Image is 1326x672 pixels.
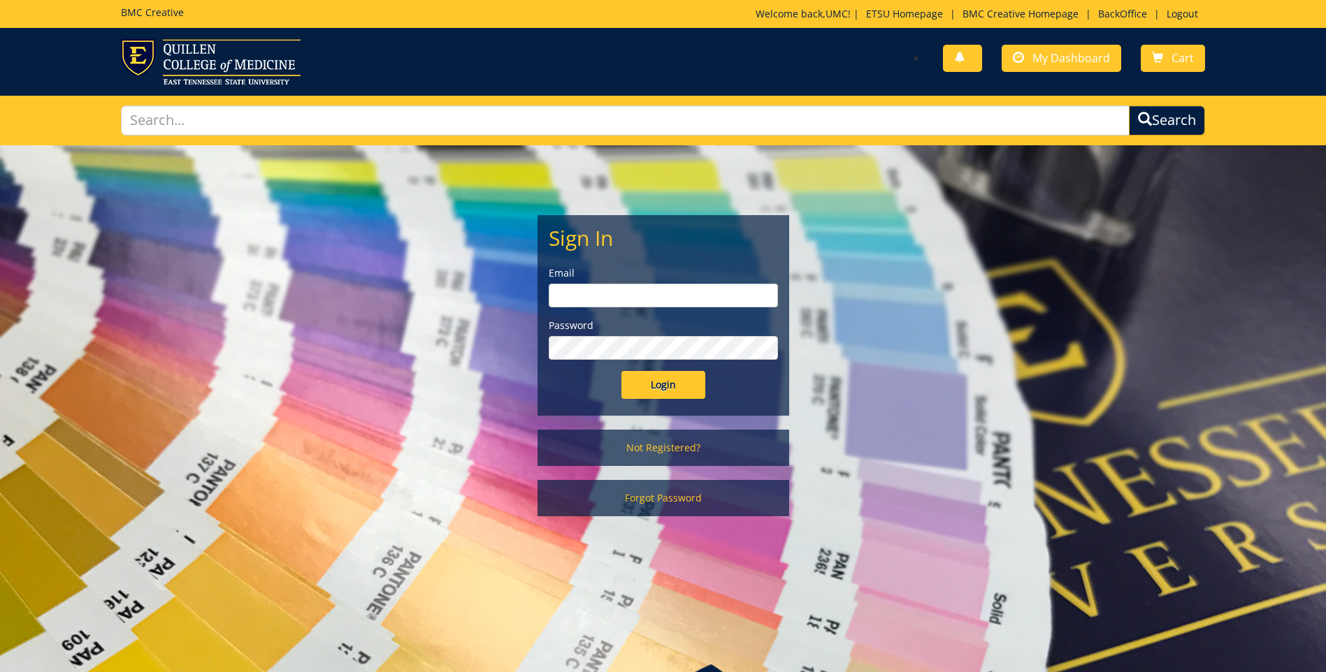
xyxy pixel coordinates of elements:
a: BMC Creative Homepage [956,7,1086,20]
a: Forgot Password [538,480,789,516]
span: Cart [1172,50,1194,66]
span: My Dashboard [1032,50,1110,66]
a: Not Registered? [538,430,789,466]
a: ETSU Homepage [859,7,950,20]
button: Search [1129,105,1205,136]
label: Password [549,319,778,333]
a: UMC [826,7,848,20]
label: Email [549,266,778,280]
h5: BMC Creative [121,7,184,17]
a: My Dashboard [1002,45,1121,72]
input: Login [621,371,705,399]
a: Logout [1160,7,1205,20]
a: Cart [1141,45,1205,72]
input: Search... [121,105,1130,136]
a: BackOffice [1091,7,1154,20]
p: Welcome back, ! | | | | [756,7,1205,21]
img: ETSU logo [121,39,301,85]
h2: Sign In [549,226,778,249]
